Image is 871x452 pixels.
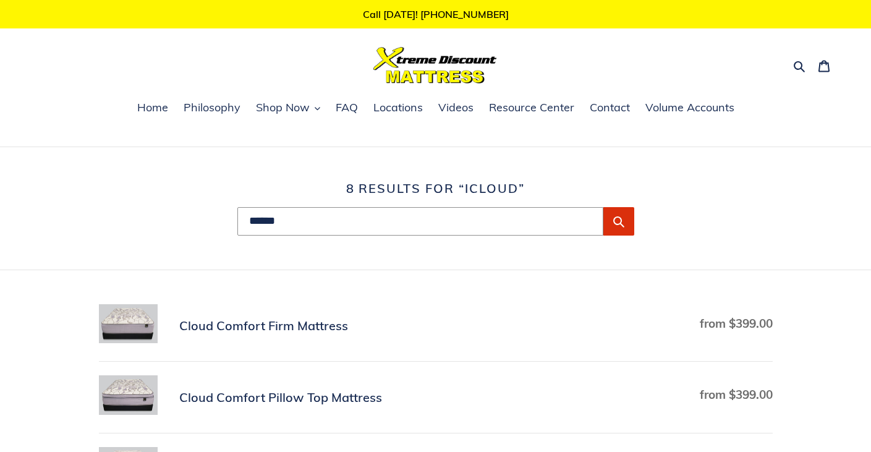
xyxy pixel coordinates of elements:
h1: 8 results for “icloud” [99,181,773,196]
a: FAQ [329,99,364,117]
a: Contact [584,99,636,117]
img: Xtreme Discount Mattress [373,47,497,83]
a: Videos [432,99,480,117]
span: Resource Center [489,100,574,115]
a: Cloud Comfort Firm Mattress [99,304,773,348]
button: Shop Now [250,99,326,117]
a: Home [131,99,174,117]
span: Philosophy [184,100,240,115]
span: FAQ [336,100,358,115]
button: Submit [603,207,634,236]
a: Resource Center [483,99,580,117]
input: Search [237,207,603,236]
span: Contact [590,100,630,115]
span: Shop Now [256,100,310,115]
a: Volume Accounts [639,99,741,117]
span: Videos [438,100,474,115]
span: Home [137,100,168,115]
a: Cloud Comfort Pillow Top Mattress [99,375,773,419]
a: Locations [367,99,429,117]
a: Philosophy [177,99,247,117]
span: Volume Accounts [645,100,734,115]
span: Locations [373,100,423,115]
